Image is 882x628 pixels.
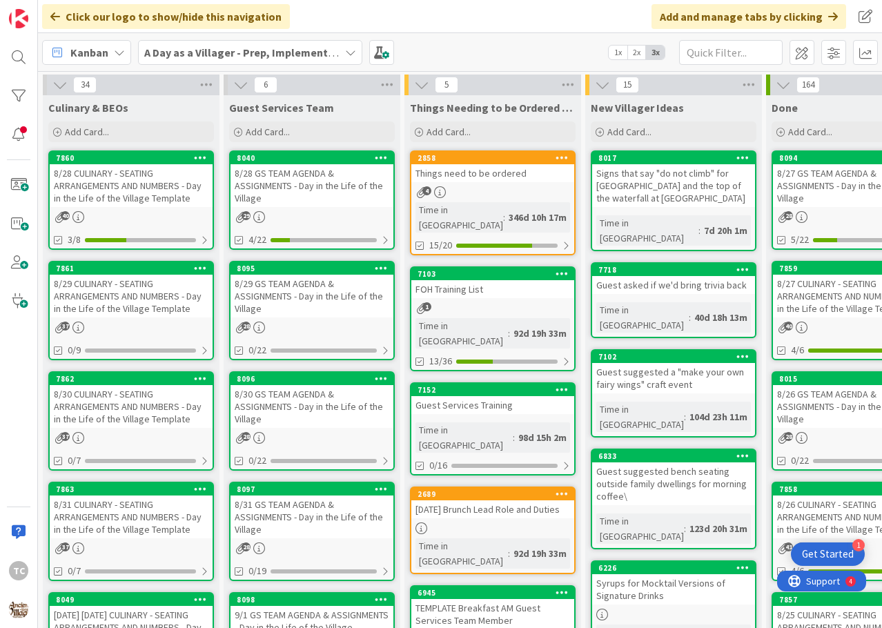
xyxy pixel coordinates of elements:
[56,595,213,605] div: 8049
[591,262,756,338] a: 7718Guest asked if we'd bring trivia backTime in [GEOGRAPHIC_DATA]:40d 18h 13m
[784,322,793,331] span: 40
[598,451,755,461] div: 6833
[411,500,574,518] div: [DATE] Brunch Lead Role and Duties
[422,302,431,311] span: 1
[591,449,756,549] a: 6833Guest suggested bench seating outside family dwellings for morning coffee\Time in [GEOGRAPHIC...
[596,513,684,544] div: Time in [GEOGRAPHIC_DATA]
[627,46,646,59] span: 2x
[515,430,570,445] div: 98d 15h 2m
[50,483,213,538] div: 78638/31 CULINARY - SEATING ARRANGEMENTS AND NUMBERS - Day in the Life of the Village Template
[50,385,213,428] div: 8/30 CULINARY - SEATING ARRANGEMENTS AND NUMBERS - Day in the Life of the Village Template
[592,351,755,393] div: 7102Guest suggested a "make your own fairy wings" craft event
[513,430,515,445] span: :
[852,539,865,551] div: 1
[418,153,574,163] div: 2858
[684,409,686,424] span: :
[796,77,820,93] span: 164
[242,322,251,331] span: 28
[418,269,574,279] div: 7103
[411,587,574,599] div: 6945
[772,101,798,115] span: Done
[784,211,793,220] span: 28
[254,77,277,93] span: 6
[248,453,266,468] span: 0/22
[415,202,503,233] div: Time in [GEOGRAPHIC_DATA]
[231,373,393,385] div: 8096
[592,363,755,393] div: Guest suggested a "make your own fairy wings" craft event
[50,152,213,207] div: 78608/28 CULINARY - SEATING ARRANGEMENTS AND NUMBERS - Day in the Life of the Village Template
[598,153,755,163] div: 8017
[231,385,393,428] div: 8/30 GS TEAM AGENDA & ASSIGNMENTS - Day in the Life of the Village
[411,152,574,164] div: 2858
[415,422,513,453] div: Time in [GEOGRAPHIC_DATA]
[791,564,804,578] span: 4/6
[65,126,109,138] span: Add Card...
[791,542,865,566] div: Open Get Started checklist, remaining modules: 1
[411,384,574,414] div: 7152Guest Services Training
[231,275,393,317] div: 8/29 GS TEAM AGENDA & ASSIGNMENTS - Day in the Life of the Village
[68,343,81,357] span: 0/9
[50,483,213,495] div: 7863
[61,542,70,551] span: 37
[410,487,576,574] a: 2689[DATE] Brunch Lead Role and DutiesTime in [GEOGRAPHIC_DATA]:92d 19h 33m
[50,152,213,164] div: 7860
[415,318,508,349] div: Time in [GEOGRAPHIC_DATA]
[592,152,755,164] div: 8017
[68,453,81,468] span: 0/7
[592,562,755,605] div: 6226Syrups for Mocktail Versions of Signature Drinks
[646,46,665,59] span: 3x
[784,432,793,441] span: 28
[50,275,213,317] div: 8/29 CULINARY - SEATING ARRANGEMENTS AND NUMBERS - Day in the Life of the Village Template
[242,542,251,551] span: 28
[72,6,75,17] div: 4
[503,210,505,225] span: :
[411,152,574,182] div: 2858Things need to be ordered
[48,371,214,471] a: 78628/30 CULINARY - SEATING ARRANGEMENTS AND NUMBERS - Day in the Life of the Village Template0/7
[505,210,570,225] div: 346d 10h 17m
[410,266,576,371] a: 7103FOH Training ListTime in [GEOGRAPHIC_DATA]:92d 19h 33m13/36
[422,186,431,195] span: 4
[410,101,576,115] span: Things Needing to be Ordered - PUT IN CARD, Don't make new card
[591,101,684,115] span: New Villager Ideas
[50,495,213,538] div: 8/31 CULINARY - SEATING ARRANGEMENTS AND NUMBERS - Day in the Life of the Village Template
[411,488,574,500] div: 2689
[686,409,751,424] div: 104d 23h 11m
[248,564,266,578] span: 0/19
[50,373,213,428] div: 78628/30 CULINARY - SEATING ARRANGEMENTS AND NUMBERS - Day in the Life of the Village Template
[429,238,452,253] span: 15/20
[592,152,755,207] div: 8017Signs that say "do not climb" for [GEOGRAPHIC_DATA] and the top of the waterfall at [GEOGRAPH...
[592,164,755,207] div: Signs that say "do not climb" for [GEOGRAPHIC_DATA] and the top of the waterfall at [GEOGRAPHIC_D...
[689,310,691,325] span: :
[411,396,574,414] div: Guest Services Training
[429,458,447,473] span: 0/16
[56,374,213,384] div: 7862
[29,2,63,19] span: Support
[411,268,574,280] div: 7103
[788,126,832,138] span: Add Card...
[411,488,574,518] div: 2689[DATE] Brunch Lead Role and Duties
[231,262,393,275] div: 8095
[237,153,393,163] div: 8040
[418,489,574,499] div: 2689
[418,588,574,598] div: 6945
[591,150,756,251] a: 8017Signs that say "do not climb" for [GEOGRAPHIC_DATA] and the top of the waterfall at [GEOGRAPH...
[415,538,508,569] div: Time in [GEOGRAPHIC_DATA]
[56,484,213,494] div: 7863
[418,385,574,395] div: 7152
[592,462,755,505] div: Guest suggested bench seating outside family dwellings for morning coffee\
[231,152,393,207] div: 80408/28 GS TEAM AGENDA & ASSIGNMENTS - Day in the Life of the Village
[237,595,393,605] div: 8098
[592,450,755,505] div: 6833Guest suggested bench seating outside family dwellings for morning coffee\
[231,164,393,207] div: 8/28 GS TEAM AGENDA & ASSIGNMENTS - Day in the Life of the Village
[598,352,755,362] div: 7102
[592,351,755,363] div: 7102
[50,593,213,606] div: 8049
[607,126,651,138] span: Add Card...
[691,310,751,325] div: 40d 18h 13m
[231,483,393,495] div: 8097
[598,563,755,573] div: 6226
[229,150,395,250] a: 80408/28 GS TEAM AGENDA & ASSIGNMENTS - Day in the Life of the Village4/22
[248,233,266,247] span: 4/22
[700,223,751,238] div: 7d 20h 1m
[50,164,213,207] div: 8/28 CULINARY - SEATING ARRANGEMENTS AND NUMBERS - Day in the Life of the Village Template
